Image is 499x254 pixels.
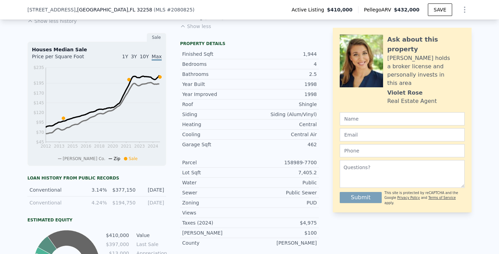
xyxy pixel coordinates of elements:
[182,141,249,148] div: Garage Sqft
[397,196,420,200] a: Privacy Policy
[182,71,249,78] div: Bathrooms
[27,175,166,181] div: Loan history from public records
[33,110,44,115] tspan: $120
[67,144,78,149] tspan: 2015
[387,89,423,97] div: Violet Rose
[29,186,78,193] div: Conventional
[105,231,129,239] td: $410,000
[63,156,105,161] span: [PERSON_NAME] Co.
[131,54,137,59] span: 3Y
[27,217,166,223] div: Estimated Equity
[340,112,465,125] input: Name
[29,199,78,206] div: Conventional
[147,33,166,42] div: Sale
[111,186,135,193] div: $377,150
[111,199,135,206] div: $194,750
[76,6,152,13] span: , [GEOGRAPHIC_DATA]
[122,54,128,59] span: 1Y
[458,3,472,17] button: Show Options
[182,61,249,68] div: Bedrooms
[129,156,138,161] span: Sale
[249,101,317,108] div: Shingle
[83,199,107,206] div: 4.24%
[182,101,249,108] div: Roof
[182,189,249,196] div: Sewer
[249,219,317,226] div: $4,975
[249,179,317,186] div: Public
[152,54,162,61] span: Max
[33,91,44,96] tspan: $170
[249,239,317,246] div: [PERSON_NAME]
[140,186,164,193] div: [DATE]
[249,81,317,88] div: 1998
[428,196,456,200] a: Terms of Service
[27,15,77,25] button: Show less history
[182,229,249,236] div: [PERSON_NAME]
[134,144,145,149] tspan: 2023
[249,121,317,128] div: Central
[94,144,105,149] tspan: 2018
[387,54,465,87] div: [PERSON_NAME] holds a broker license and personally invests in this area
[32,46,162,53] div: Houses Median Sale
[182,111,249,118] div: Siding
[154,6,195,13] div: ( )
[340,192,382,203] button: Submit
[33,81,44,86] tspan: $195
[249,61,317,68] div: 4
[249,51,317,58] div: 1,944
[182,121,249,128] div: Heating
[167,7,193,12] span: # 2080825
[291,6,327,13] span: Active Listing
[33,65,44,70] tspan: $235
[249,169,317,176] div: 7,405.2
[340,144,465,157] input: Phone
[41,144,51,149] tspan: 2012
[182,81,249,88] div: Year Built
[249,189,317,196] div: Public Sewer
[32,53,97,64] div: Price per Square Foot
[36,120,44,125] tspan: $95
[182,169,249,176] div: Lot Sqft
[108,144,118,149] tspan: 2020
[182,51,249,58] div: Finished Sqft
[249,141,317,148] div: 462
[182,239,249,246] div: County
[54,144,65,149] tspan: 2013
[340,128,465,141] input: Email
[249,199,317,206] div: PUD
[182,159,249,166] div: Parcel
[387,97,437,105] div: Real Estate Agent
[327,6,353,13] span: $410,000
[182,91,249,98] div: Year Improved
[249,111,317,118] div: Siding (Alum/Vinyl)
[135,231,166,239] td: Value
[140,54,149,59] span: 10Y
[27,6,76,13] span: [STREET_ADDRESS]
[249,229,317,236] div: $100
[105,240,129,248] td: $397,000
[249,91,317,98] div: 1998
[182,179,249,186] div: Water
[180,23,211,30] button: Show less
[147,144,158,149] tspan: 2024
[428,3,452,16] button: SAVE
[140,199,164,206] div: [DATE]
[394,7,420,12] span: $432,000
[36,130,44,135] tspan: $70
[182,131,249,138] div: Cooling
[83,186,107,193] div: 3.14%
[182,199,249,206] div: Zoning
[33,100,44,105] tspan: $145
[249,159,317,166] div: 158989-7700
[384,191,465,205] div: This site is protected by reCAPTCHA and the Google and apply.
[135,240,166,248] td: Last Sale
[249,71,317,78] div: 2.5
[155,7,166,12] span: MLS
[180,41,319,46] div: Property details
[182,209,249,216] div: Views
[81,144,91,149] tspan: 2016
[121,144,132,149] tspan: 2021
[249,131,317,138] div: Central Air
[113,156,120,161] span: Zip
[387,35,465,54] div: Ask about this property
